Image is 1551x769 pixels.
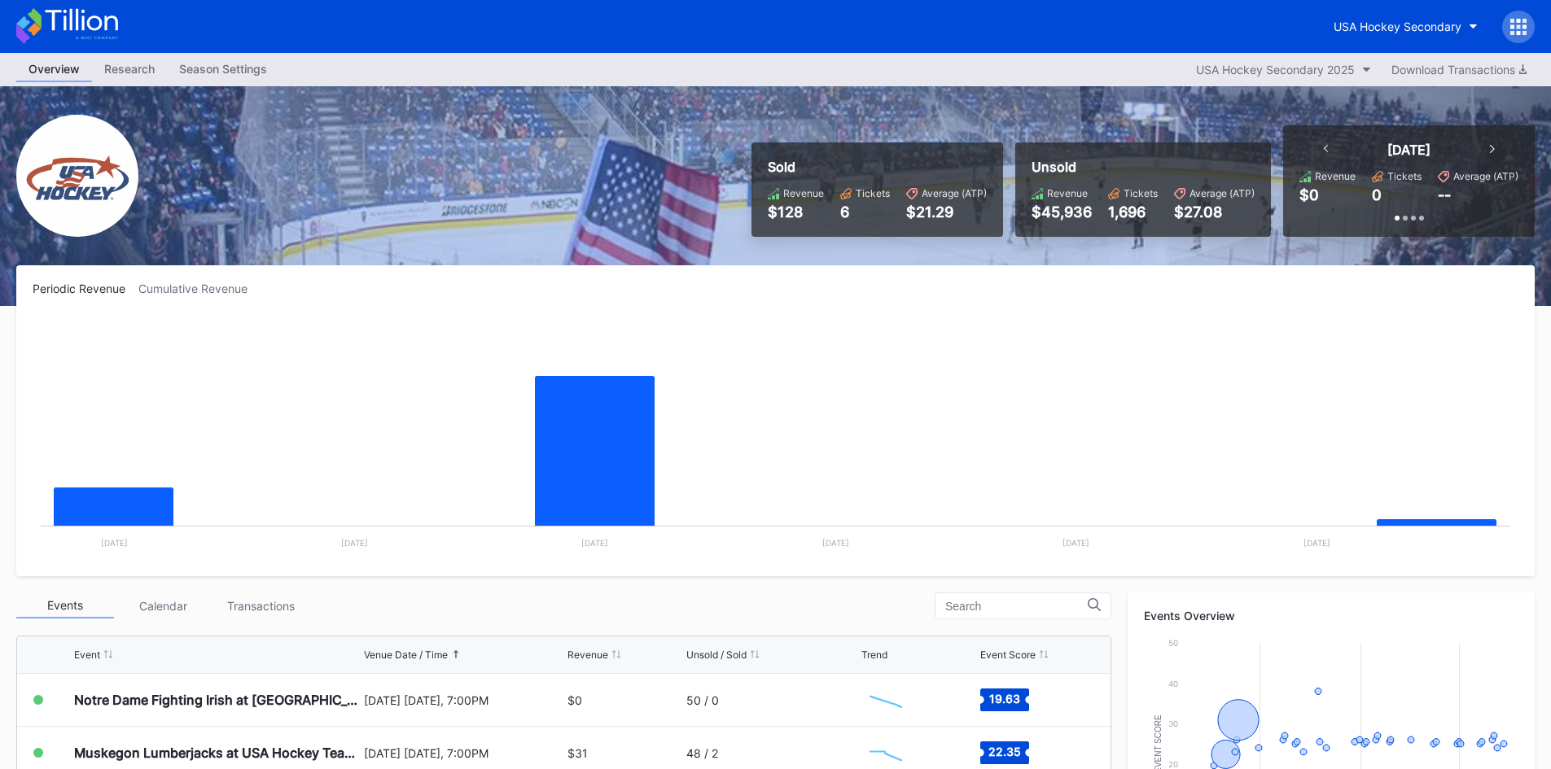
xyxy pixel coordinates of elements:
div: Tickets [856,187,890,199]
input: Search [945,600,1088,613]
div: [DATE] [DATE], 7:00PM [364,693,564,707]
div: 1,696 [1108,203,1158,221]
div: [DATE] [1387,142,1431,158]
div: $45,936 [1032,203,1092,221]
a: Overview [16,57,92,82]
text: [DATE] [1303,538,1330,548]
div: Sold [768,159,987,175]
div: Unsold [1032,159,1255,175]
div: Tickets [1124,187,1158,199]
div: USA Hockey Secondary 2025 [1196,63,1355,76]
div: Transactions [212,593,309,618]
div: Revenue [1047,187,1088,199]
div: 0 [1372,186,1382,203]
div: $21.29 [906,203,987,221]
div: 6 [840,203,890,221]
button: Download Transactions [1383,59,1535,81]
text: 30 [1168,719,1178,728]
div: Muskegon Lumberjacks at USA Hockey Team U-17 [74,745,360,761]
a: Research [92,57,167,82]
div: Events Overview [1144,609,1518,623]
div: Periodic Revenue [33,282,138,295]
div: Season Settings [167,57,279,81]
text: [DATE] [101,538,128,548]
div: Research [92,57,167,81]
div: Venue Date / Time [364,649,448,661]
div: Average (ATP) [1453,170,1518,182]
text: 40 [1168,679,1178,688]
div: $128 [768,203,824,221]
svg: Chart title [33,316,1518,560]
div: $0 [1299,186,1319,203]
text: [DATE] [1062,538,1089,548]
div: Average (ATP) [922,187,987,199]
text: [DATE] [581,538,608,548]
div: -- [1438,186,1451,203]
div: Event Score [980,649,1036,661]
div: USA Hockey Secondary [1334,20,1461,33]
div: 50 / 0 [686,693,719,707]
div: Events [16,593,114,618]
a: Season Settings [167,57,279,82]
text: [DATE] [341,538,368,548]
text: 22.35 [988,745,1021,758]
div: Revenue [1315,170,1356,182]
div: $27.08 [1174,203,1255,221]
div: Event [74,649,100,661]
div: Download Transactions [1391,63,1527,76]
div: Trend [861,649,887,661]
div: Unsold / Sold [686,649,747,661]
div: Calendar [114,593,212,618]
img: USA_Hockey_Secondary.png [16,115,138,237]
div: Average (ATP) [1190,187,1255,199]
div: Notre Dame Fighting Irish at [GEOGRAPHIC_DATA] Hockey NTDP U-18 [74,692,360,708]
div: $31 [567,746,588,760]
svg: Chart title [861,679,910,720]
div: $0 [567,693,582,707]
button: USA Hockey Secondary 2025 [1188,59,1379,81]
div: [DATE] [DATE], 7:00PM [364,746,564,760]
text: [DATE] [822,538,849,548]
text: 50 [1168,638,1178,648]
div: Tickets [1387,170,1422,182]
div: Revenue [783,187,824,199]
div: Revenue [567,649,608,661]
text: 19.63 [989,692,1020,706]
button: USA Hockey Secondary [1321,11,1490,42]
text: 20 [1168,759,1178,769]
div: Cumulative Revenue [138,282,261,295]
div: 48 / 2 [686,746,718,760]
